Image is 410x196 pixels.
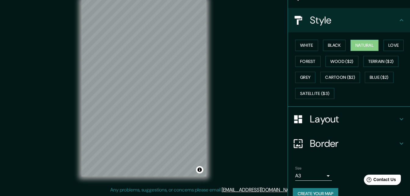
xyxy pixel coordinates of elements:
[320,72,360,83] button: Cartoon ($2)
[222,187,297,193] a: [EMAIL_ADDRESS][DOMAIN_NAME]
[295,166,302,171] label: Size
[325,56,358,67] button: Wood ($2)
[323,40,346,51] button: Black
[288,131,410,156] div: Border
[295,72,315,83] button: Grey
[295,171,332,181] div: A3
[295,88,334,99] button: Satellite ($3)
[310,137,398,150] h4: Border
[295,40,318,51] button: White
[310,14,398,26] h4: Style
[365,72,394,83] button: Blue ($2)
[363,56,399,67] button: Terrain ($2)
[288,107,410,131] div: Layout
[350,40,379,51] button: Natural
[310,113,398,125] h4: Layout
[110,186,298,194] p: Any problems, suggestions, or concerns please email .
[196,166,203,173] button: Toggle attribution
[295,56,321,67] button: Forest
[383,40,404,51] button: Love
[356,172,403,189] iframe: Help widget launcher
[288,8,410,32] div: Style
